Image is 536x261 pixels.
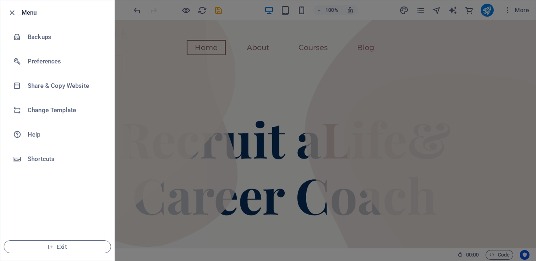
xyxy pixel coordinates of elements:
h6: Menu [22,8,108,17]
button: Exit [4,240,111,253]
h6: Backups [28,32,103,42]
span: Exit [11,244,104,250]
h6: Shortcuts [28,154,103,164]
h6: Preferences [28,57,103,66]
h6: Help [28,130,103,139]
h6: Change Template [28,105,103,115]
a: Help [0,122,114,147]
h6: Share & Copy Website [28,81,103,91]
